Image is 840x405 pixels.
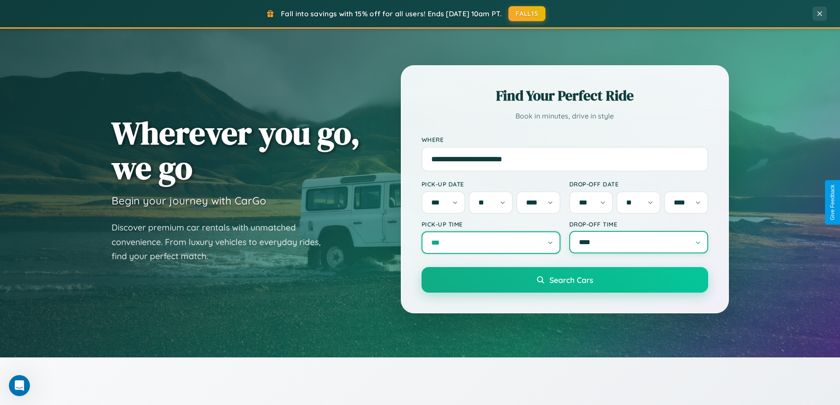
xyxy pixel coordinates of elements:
[549,275,593,285] span: Search Cars
[112,115,360,185] h1: Wherever you go, we go
[112,220,332,264] p: Discover premium car rentals with unmatched convenience. From luxury vehicles to everyday rides, ...
[569,180,708,188] label: Drop-off Date
[569,220,708,228] label: Drop-off Time
[422,180,560,188] label: Pick-up Date
[9,375,30,396] iframe: Intercom live chat
[422,136,708,143] label: Where
[281,9,502,18] span: Fall into savings with 15% off for all users! Ends [DATE] 10am PT.
[112,194,266,207] h3: Begin your journey with CarGo
[422,220,560,228] label: Pick-up Time
[422,110,708,123] p: Book in minutes, drive in style
[829,185,836,220] div: Give Feedback
[422,86,708,105] h2: Find Your Perfect Ride
[508,6,545,21] button: FALL15
[422,267,708,293] button: Search Cars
